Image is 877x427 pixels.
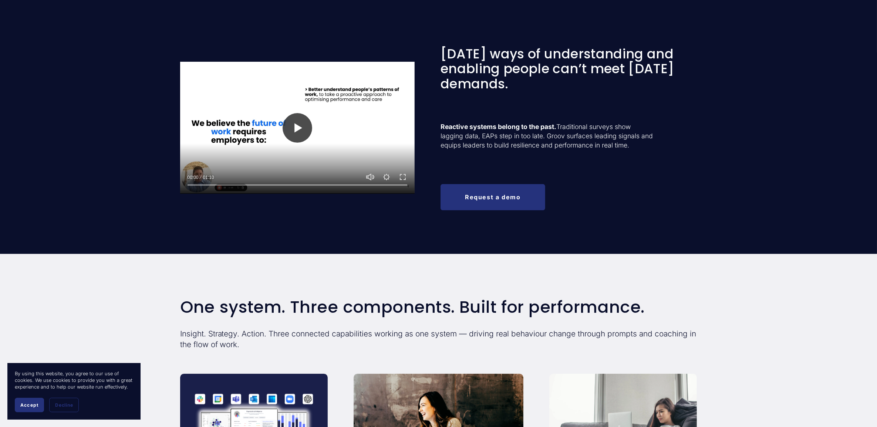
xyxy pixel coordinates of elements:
[441,123,556,131] strong: Reactive systems belong to the past.
[441,47,697,91] h3: [DATE] ways of understanding and enabling people can’t meet [DATE] demands.
[49,398,79,412] button: Decline
[7,363,141,420] section: Cookie banner
[188,174,200,181] div: Current time
[180,328,697,350] p: Insight. Strategy. Action. Three connected capabilities working as one system — driving real beha...
[180,298,697,316] h2: One system. Three components. Built for performance.
[15,370,133,390] p: By using this website, you agree to our use of cookies. We use cookies to provide you with a grea...
[200,174,216,181] div: Duration
[283,113,312,143] button: Play
[20,402,38,408] span: Accept
[441,122,654,150] p: Traditional surveys show lagging data, EAPs step in too late. Groov surfaces leading signals and ...
[15,398,44,412] button: Accept
[55,402,73,408] span: Decline
[441,184,545,210] a: Request a demo
[188,183,408,188] input: Seek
